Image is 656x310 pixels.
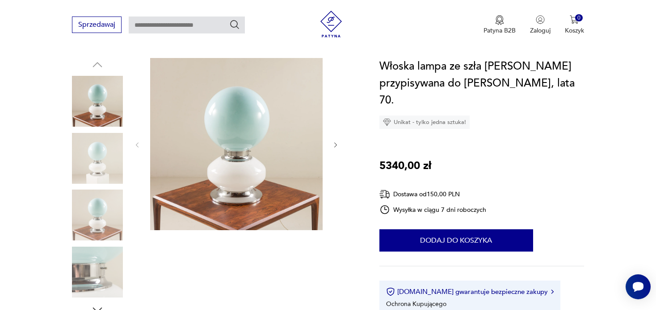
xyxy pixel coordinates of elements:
div: 0 [575,14,583,22]
button: Zaloguj [530,15,551,35]
p: Koszyk [565,26,584,35]
img: Zdjęcie produktu Włoska lampa ze szła Murano przypisywana do Carlo Nasona, lata 70. [72,190,123,240]
button: Patyna B2B [484,15,516,35]
button: [DOMAIN_NAME] gwarantuje bezpieczne zakupy [386,287,554,296]
img: Ikonka użytkownika [536,15,545,24]
button: Szukaj [229,19,240,30]
img: Zdjęcie produktu Włoska lampa ze szła Murano przypisywana do Carlo Nasona, lata 70. [72,133,123,184]
img: Zdjęcie produktu Włoska lampa ze szła Murano przypisywana do Carlo Nasona, lata 70. [72,76,123,127]
img: Ikona medalu [495,15,504,25]
iframe: Smartsupp widget button [626,274,651,299]
img: Zdjęcie produktu Włoska lampa ze szła Murano przypisywana do Carlo Nasona, lata 70. [150,58,323,230]
li: Ochrona Kupującego [386,300,446,308]
img: Zdjęcie produktu Włoska lampa ze szła Murano przypisywana do Carlo Nasona, lata 70. [72,247,123,298]
img: Ikona strzałki w prawo [551,289,554,294]
img: Patyna - sklep z meblami i dekoracjami vintage [318,11,345,37]
img: Ikona diamentu [383,118,391,126]
button: 0Koszyk [565,15,584,35]
a: Sprzedawaj [72,22,122,29]
button: Sprzedawaj [72,17,122,33]
img: Ikona dostawy [379,189,390,200]
p: Zaloguj [530,26,551,35]
div: Unikat - tylko jedna sztuka! [379,116,470,129]
img: Ikona koszyka [570,15,579,24]
h1: Włoska lampa ze szła [PERSON_NAME] przypisywana do [PERSON_NAME], lata 70. [379,58,584,109]
a: Ikona medaluPatyna B2B [484,15,516,35]
button: Dodaj do koszyka [379,229,533,252]
p: Patyna B2B [484,26,516,35]
div: Wysyłka w ciągu 7 dni roboczych [379,204,487,215]
p: 5340,00 zł [379,157,431,174]
img: Ikona certyfikatu [386,287,395,296]
div: Dostawa od 150,00 PLN [379,189,487,200]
